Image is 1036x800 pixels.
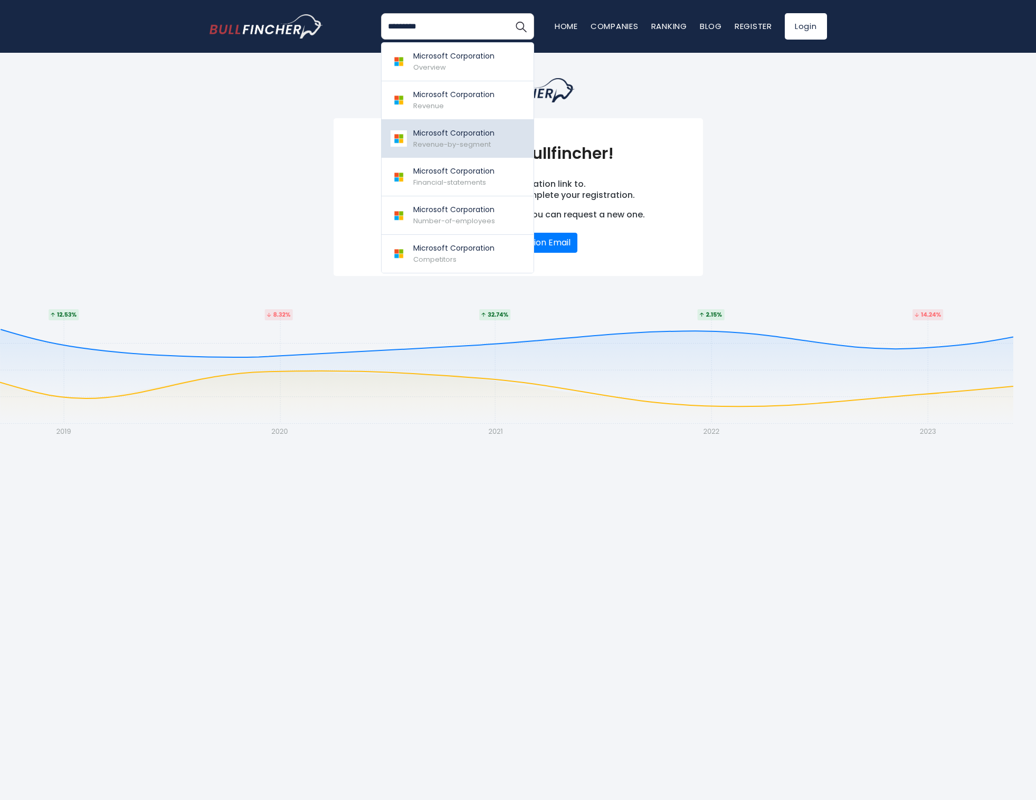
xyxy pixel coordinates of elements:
[591,21,639,32] a: Companies
[651,21,687,32] a: Ranking
[413,254,457,264] span: Competitors
[357,209,680,221] p: If you did not receive the email, you can request a new one.
[382,43,534,81] a: Microsoft Corporation Overview
[413,89,495,100] p: Microsoft Corporation
[413,216,495,226] span: Number-of-employees
[413,243,495,254] p: Microsoft Corporation
[382,81,534,120] a: Microsoft Corporation Revenue
[735,21,772,32] a: Register
[413,166,495,177] p: Microsoft Corporation
[413,101,444,111] span: Revenue
[382,158,534,196] a: Microsoft Corporation Financial-statements
[382,120,534,158] a: Microsoft Corporation Revenue-by-segment
[413,128,495,139] p: Microsoft Corporation
[700,21,722,32] a: Blog
[413,51,495,62] p: Microsoft Corporation
[210,14,323,39] img: bullfincher logo
[357,141,680,166] h3: Welcome to Bullfincher!
[382,196,534,235] a: Microsoft Corporation Number-of-employees
[382,235,534,273] a: Microsoft Corporation Competitors
[413,62,446,72] span: Overview
[210,14,323,39] a: Go to homepage
[508,13,534,40] button: Search
[555,21,578,32] a: Home
[413,177,486,187] span: Financial-statements
[357,179,680,201] p: We’ve sent a verification link to . Please check your inbox to complete your registration.
[413,139,491,149] span: Revenue-by-segment
[413,204,495,215] p: Microsoft Corporation
[785,13,827,40] a: Login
